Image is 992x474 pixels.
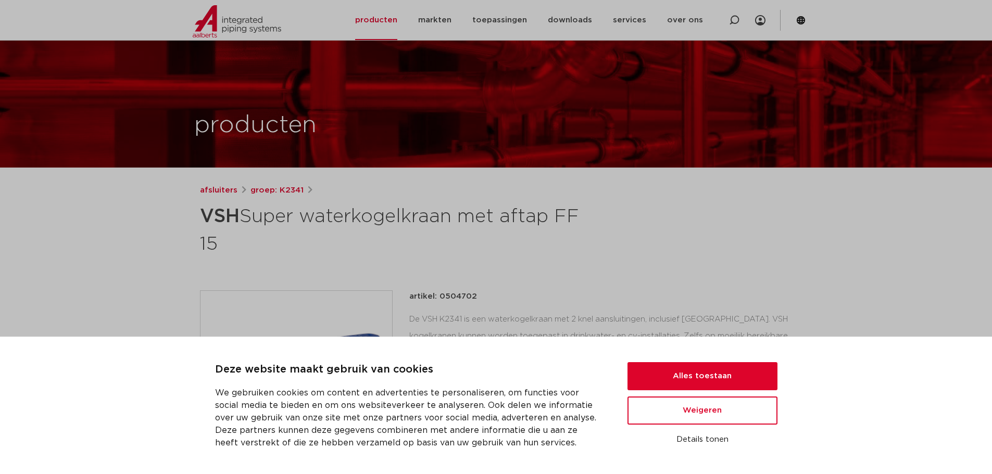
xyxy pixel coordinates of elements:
div: my IPS [755,9,765,32]
button: Weigeren [627,396,777,425]
a: afsluiters [200,184,237,197]
p: Deze website maakt gebruik van cookies [215,362,602,378]
h1: Super waterkogelkraan met aftap FF 15 [200,201,591,257]
p: artikel: 0504702 [409,290,477,303]
button: Details tonen [627,431,777,449]
h1: producten [194,109,317,142]
div: De VSH K2341 is een waterkogelkraan met 2 knel aansluitingen, inclusief [GEOGRAPHIC_DATA]. VSH ko... [409,311,793,415]
strong: VSH [200,207,240,226]
a: groep: K2341 [250,184,304,197]
button: Alles toestaan [627,362,777,390]
p: We gebruiken cookies om content en advertenties te personaliseren, om functies voor social media ... [215,387,602,449]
